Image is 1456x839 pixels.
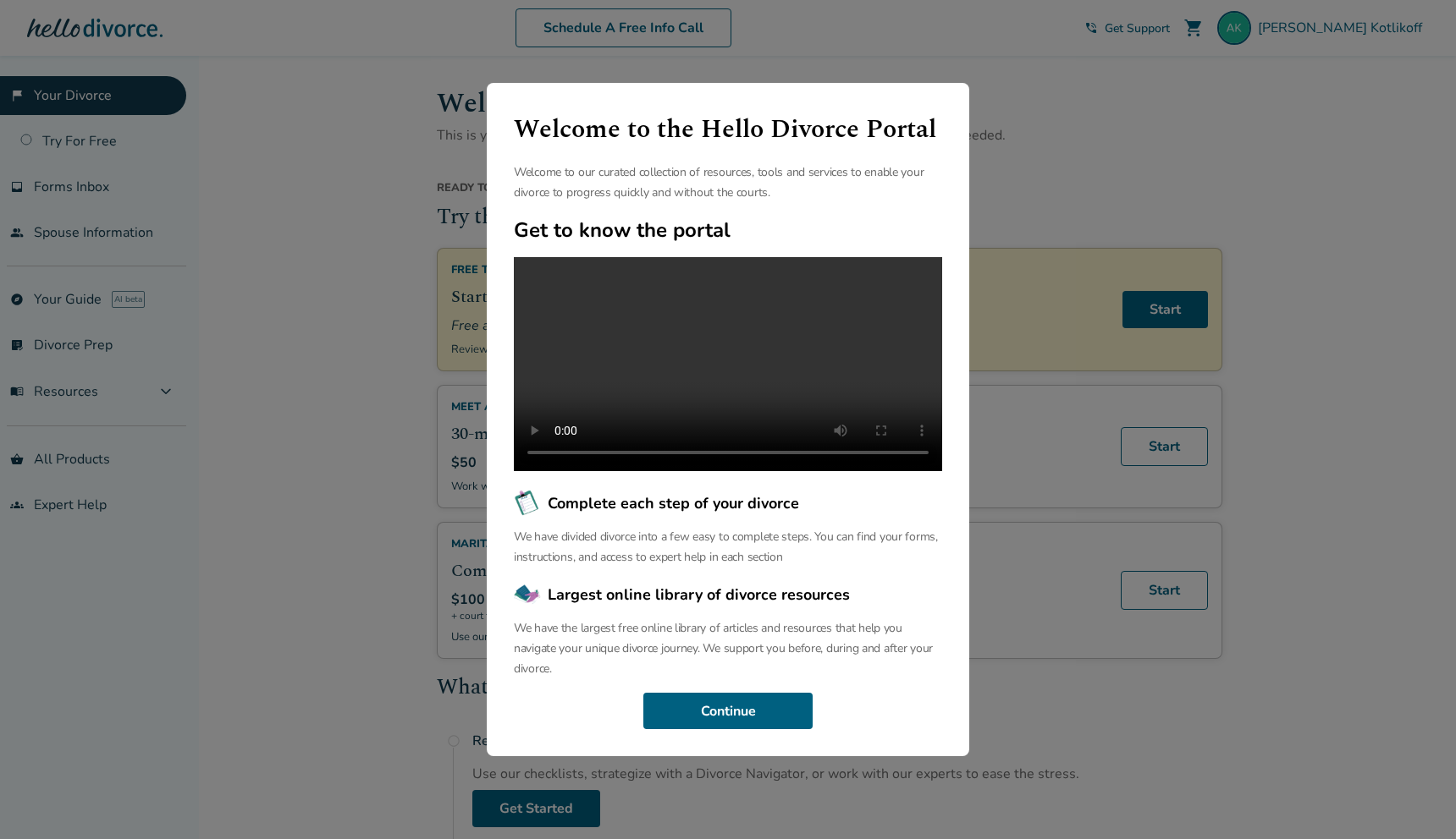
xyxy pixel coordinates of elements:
span: Largest online library of divorce resources [548,584,850,606]
h1: Welcome to the Hello Divorce Portal [514,110,942,149]
p: We have divided divorce into a few easy to complete steps. You can find your forms, instructions,... [514,527,942,568]
img: Largest online library of divorce resources [514,581,541,608]
h2: Get to know the portal [514,217,942,244]
p: Welcome to our curated collection of resources, tools and services to enable your divorce to prog... [514,162,942,203]
iframe: Chat Widget [1371,758,1456,839]
img: Complete each step of your divorce [514,490,541,517]
span: Complete each step of your divorce [548,492,799,514]
button: Continue [643,693,813,730]
p: We have the largest free online library of articles and resources that help you navigate your uni... [514,618,942,679]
